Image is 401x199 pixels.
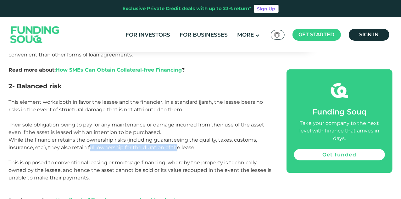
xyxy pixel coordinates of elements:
span: Get started [299,32,335,38]
span: More [237,32,254,38]
div: Exclusive Private Credit deals with up to 23% return* [123,5,252,12]
span: This is opposed to conventional leasing or mortgage financing, whereby the property is technicall... [9,160,272,181]
a: Sign in [349,29,389,41]
span: 2- Balanced risk [9,82,62,90]
a: Get funded [294,149,385,161]
span: Sign in [359,32,379,38]
img: fsicon [331,82,348,99]
span: Their sole obligation being to pay for any maintenance or damage incurred from their use of the a... [9,122,265,135]
div: Take your company to the next level with finance that arrives in days. [294,120,385,142]
img: SA Flag [274,32,280,38]
span: Funding Souq [312,107,366,116]
span: Read more about: ? [9,67,185,73]
a: For Businesses [178,30,229,40]
a: How SMEs Can Obtain Collateral-free Financing [56,67,182,73]
img: Logo [4,19,66,51]
span: This element works both in favor the lessee and the financier. In a standard ijarah, the lessee b... [9,99,263,113]
a: For Investors [124,30,172,40]
a: Sign Up [254,5,279,13]
span: While the financier retains the ownership risks (including guaranteeing the quality, taxes, custo... [9,137,257,150]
